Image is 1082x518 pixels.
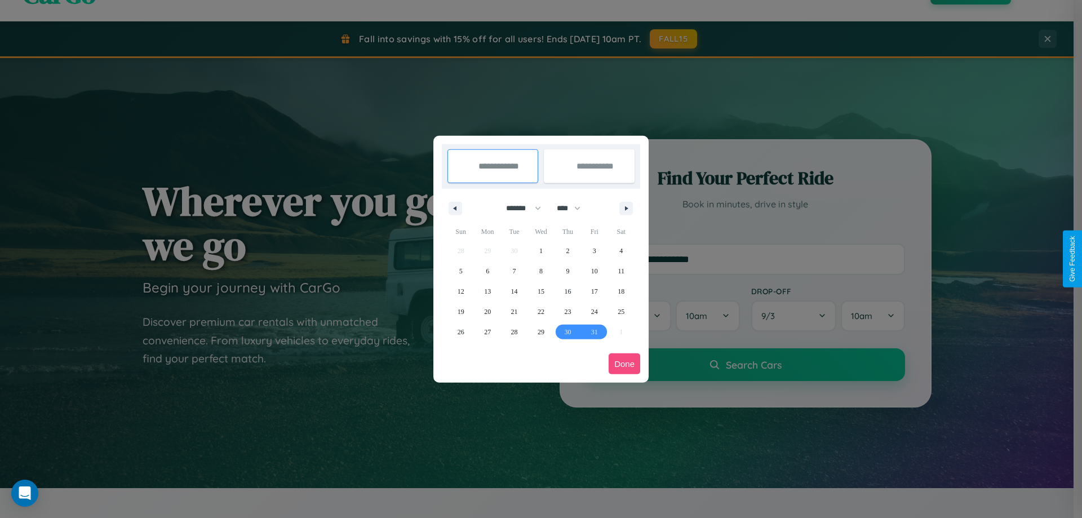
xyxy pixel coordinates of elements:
span: 24 [591,302,598,322]
button: 31 [581,322,607,342]
button: 12 [447,281,474,302]
div: Give Feedback [1068,236,1076,282]
button: 23 [555,302,581,322]
span: 18 [618,281,624,302]
span: Thu [555,223,581,241]
button: 17 [581,281,607,302]
button: 19 [447,302,474,322]
span: 9 [566,261,569,281]
span: Wed [527,223,554,241]
button: 11 [608,261,635,281]
span: Sun [447,223,474,241]
div: Open Intercom Messenger [11,480,38,507]
span: 5 [459,261,463,281]
button: 30 [555,322,581,342]
span: Sat [608,223,635,241]
span: 16 [564,281,571,302]
span: Mon [474,223,500,241]
span: 2 [566,241,569,261]
button: 25 [608,302,635,322]
span: 13 [484,281,491,302]
span: 3 [593,241,596,261]
span: 26 [458,322,464,342]
span: 21 [511,302,518,322]
span: 25 [618,302,624,322]
button: 16 [555,281,581,302]
span: 28 [511,322,518,342]
span: 14 [511,281,518,302]
span: 1 [539,241,543,261]
button: 22 [527,302,554,322]
span: 6 [486,261,489,281]
span: 4 [619,241,623,261]
span: 15 [538,281,544,302]
span: 8 [539,261,543,281]
span: 27 [484,322,491,342]
span: 10 [591,261,598,281]
button: 21 [501,302,527,322]
span: Fri [581,223,607,241]
button: 10 [581,261,607,281]
span: Tue [501,223,527,241]
button: 6 [474,261,500,281]
span: 11 [618,261,624,281]
button: 26 [447,322,474,342]
button: 5 [447,261,474,281]
button: 15 [527,281,554,302]
span: 23 [564,302,571,322]
button: 2 [555,241,581,261]
button: 18 [608,281,635,302]
button: 20 [474,302,500,322]
button: 29 [527,322,554,342]
button: 27 [474,322,500,342]
span: 29 [538,322,544,342]
button: 9 [555,261,581,281]
span: 20 [484,302,491,322]
span: 31 [591,322,598,342]
span: 7 [513,261,516,281]
button: 28 [501,322,527,342]
button: Done [609,353,640,374]
button: 7 [501,261,527,281]
button: 24 [581,302,607,322]
button: 14 [501,281,527,302]
span: 17 [591,281,598,302]
span: 30 [564,322,571,342]
span: 12 [458,281,464,302]
span: 19 [458,302,464,322]
span: 22 [538,302,544,322]
button: 8 [527,261,554,281]
button: 1 [527,241,554,261]
button: 3 [581,241,607,261]
button: 4 [608,241,635,261]
button: 13 [474,281,500,302]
